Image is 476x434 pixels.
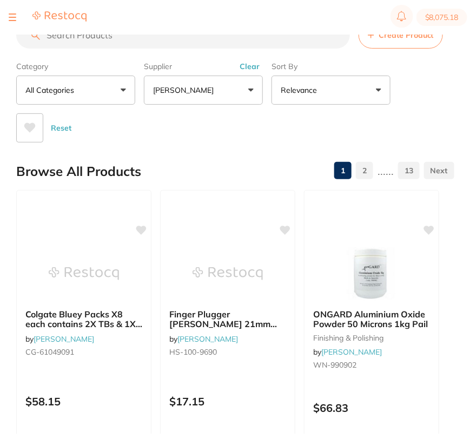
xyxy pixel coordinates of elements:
[169,347,217,357] span: HS-100-9690
[144,62,263,71] label: Supplier
[313,347,382,357] span: by
[313,402,430,414] p: $66.83
[177,334,238,344] a: [PERSON_NAME]
[169,334,238,344] span: by
[144,76,263,105] button: [PERSON_NAME]
[356,160,373,181] a: 2
[236,62,263,71] button: Clear
[169,309,277,340] span: Finger Plugger [PERSON_NAME] 21mm Green Pack of 4
[25,395,142,408] p: $58.15
[193,247,263,301] img: Finger Plugger HENRY SCHEIN 21mm Green Pack of 4
[313,334,430,342] small: finishing & polishing
[281,85,321,96] p: Relevance
[313,309,430,329] b: ONGARD Aluminium Oxide Powder 50 Microns 1kg Pail
[49,247,119,301] img: Colgate Bluey Packs X8 each contains 2X TBs & 1X TP
[16,76,135,105] button: All Categories
[34,334,94,344] a: [PERSON_NAME]
[25,334,94,344] span: by
[378,165,394,177] p: ......
[16,22,350,49] input: Search Products
[16,164,141,179] h2: Browse All Products
[334,160,352,181] a: 1
[272,62,391,71] label: Sort By
[153,85,218,96] p: [PERSON_NAME]
[321,347,382,357] a: [PERSON_NAME]
[359,22,443,49] button: Create Product
[16,62,135,71] label: Category
[313,309,428,329] span: ONGARD Aluminium Oxide Powder 50 Microns 1kg Pail
[336,247,407,301] img: ONGARD Aluminium Oxide Powder 50 Microns 1kg Pail
[313,360,356,370] span: WN-990902
[416,9,467,26] button: $8,075.18
[379,31,434,39] span: Create Product
[25,85,78,96] p: All Categories
[25,309,142,340] span: Colgate Bluey Packs X8 each contains 2X TBs & 1X TP
[32,11,87,22] img: Restocq Logo
[398,160,420,181] a: 13
[169,395,286,408] p: $17.15
[169,309,286,329] b: Finger Plugger HENRY SCHEIN 21mm Green Pack of 4
[25,347,74,357] span: CG-61049091
[48,113,75,143] button: Reset
[32,11,87,24] a: Restocq Logo
[25,309,142,329] b: Colgate Bluey Packs X8 each contains 2X TBs & 1X TP
[272,76,391,105] button: Relevance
